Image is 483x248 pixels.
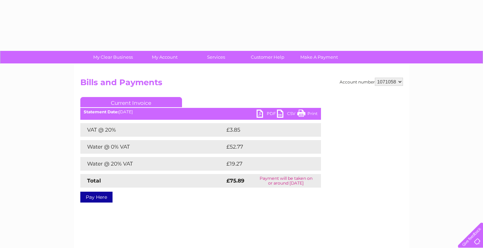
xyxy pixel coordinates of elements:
strong: Total [87,177,101,184]
td: £19.27 [225,157,307,171]
div: Account number [340,78,403,86]
a: Current Invoice [80,97,182,107]
td: Water @ 0% VAT [80,140,225,154]
a: PDF [257,110,277,119]
a: Pay Here [80,192,113,203]
td: £52.77 [225,140,307,154]
td: Water @ 20% VAT [80,157,225,171]
a: Print [297,110,318,119]
h2: Bills and Payments [80,78,403,91]
td: VAT @ 20% [80,123,225,137]
strong: £75.89 [226,177,244,184]
td: Payment will be taken on or around [DATE] [251,174,321,188]
a: Services [188,51,244,63]
a: Customer Help [240,51,296,63]
a: My Account [137,51,193,63]
b: Statement Date: [84,109,119,114]
a: My Clear Business [85,51,141,63]
a: CSV [277,110,297,119]
a: Make A Payment [291,51,347,63]
td: £3.85 [225,123,305,137]
div: [DATE] [80,110,321,114]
